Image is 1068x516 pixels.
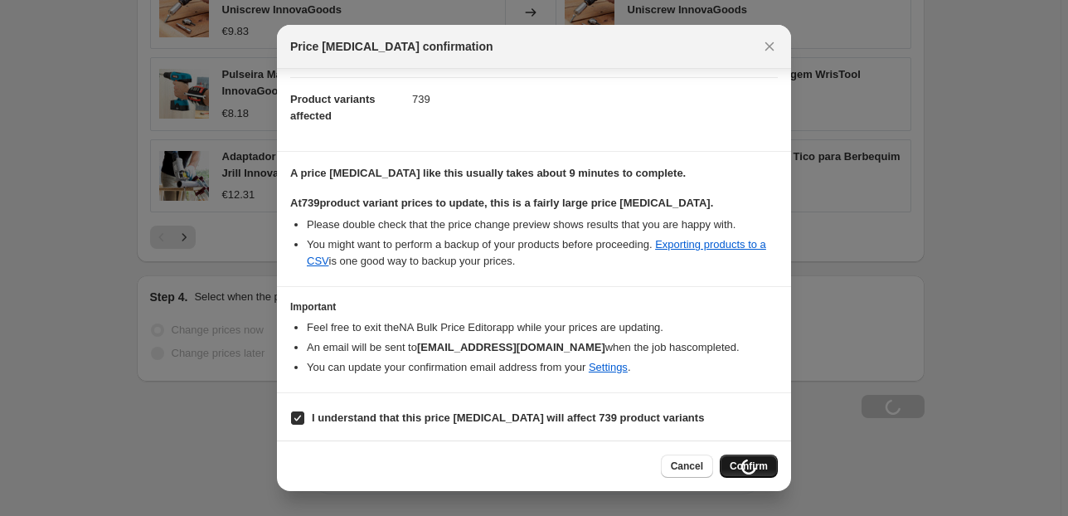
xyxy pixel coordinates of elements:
[290,167,686,179] b: A price [MEDICAL_DATA] like this usually takes about 9 minutes to complete.
[758,35,781,58] button: Close
[290,300,778,314] h3: Important
[290,93,376,122] span: Product variants affected
[290,38,493,55] span: Price [MEDICAL_DATA] confirmation
[312,411,704,424] b: I understand that this price [MEDICAL_DATA] will affect 739 product variants
[412,77,778,121] dd: 739
[307,359,778,376] li: You can update your confirmation email address from your .
[307,217,778,233] li: Please double check that the price change preview shows results that you are happy with.
[290,197,713,209] b: At 739 product variant prices to update, this is a fairly large price [MEDICAL_DATA].
[307,238,766,267] a: Exporting products to a CSV
[307,339,778,356] li: An email will be sent to when the job has completed .
[417,341,605,353] b: [EMAIL_ADDRESS][DOMAIN_NAME]
[307,319,778,336] li: Feel free to exit the NA Bulk Price Editor app while your prices are updating.
[661,455,713,478] button: Cancel
[307,236,778,270] li: You might want to perform a backup of your products before proceeding. is one good way to backup ...
[671,460,703,473] span: Cancel
[589,361,628,373] a: Settings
